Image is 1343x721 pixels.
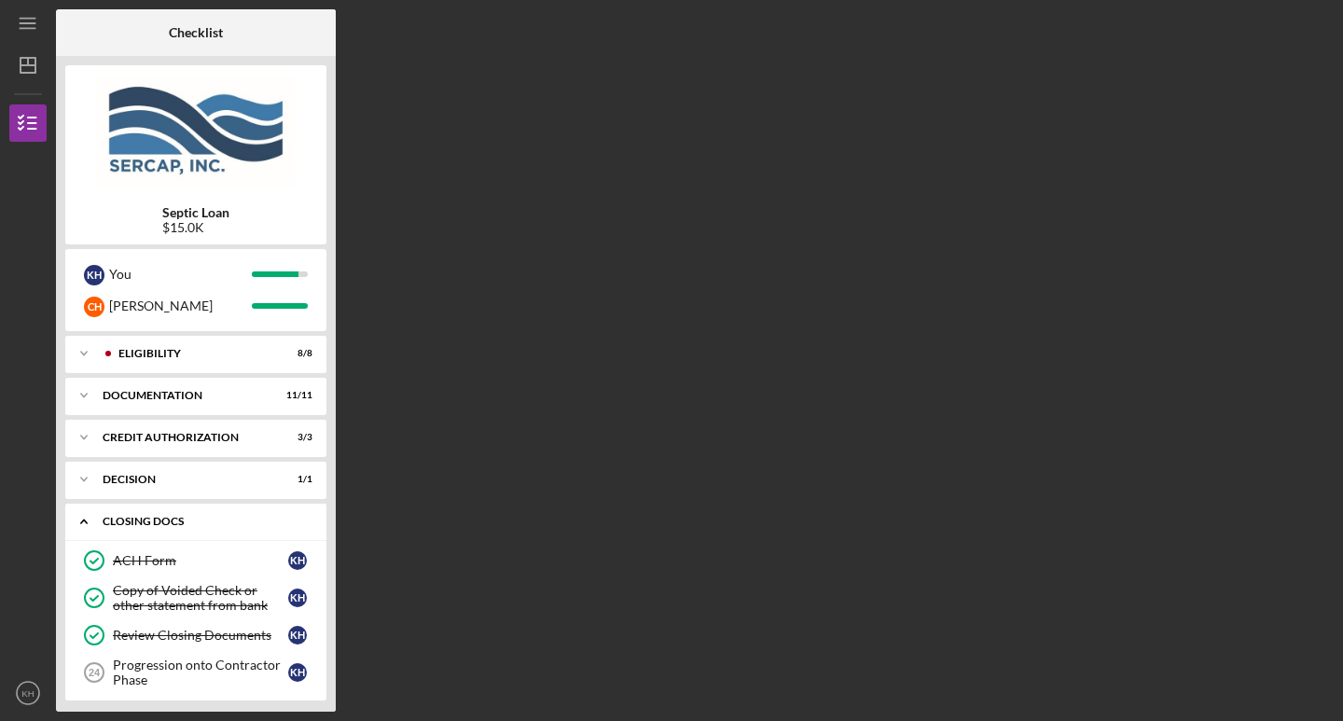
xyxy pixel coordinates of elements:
[113,658,288,687] div: Progression onto Contractor Phase
[109,258,252,290] div: You
[113,628,288,643] div: Review Closing Documents
[113,553,288,568] div: ACH Form
[279,390,312,401] div: 11 / 11
[75,654,317,691] a: 24Progression onto Contractor PhaseKH
[75,579,317,617] a: Copy of Voided Check or other statement from bankKH
[162,205,229,220] b: Septic Loan
[279,348,312,359] div: 8 / 8
[288,663,307,682] div: K H
[288,551,307,570] div: K H
[109,290,252,322] div: [PERSON_NAME]
[75,542,317,579] a: ACH FormKH
[84,297,104,317] div: C H
[113,583,288,613] div: Copy of Voided Check or other statement from bank
[103,516,303,527] div: CLOSING DOCS
[21,688,34,699] text: KH
[288,626,307,645] div: K H
[162,220,229,235] div: $15.0K
[103,390,266,401] div: Documentation
[279,432,312,443] div: 3 / 3
[9,674,47,712] button: KH
[288,589,307,607] div: K H
[169,25,223,40] b: Checklist
[279,474,312,485] div: 1 / 1
[75,617,317,654] a: Review Closing DocumentsKH
[65,75,326,187] img: Product logo
[103,474,266,485] div: Decision
[89,667,101,678] tspan: 24
[84,265,104,285] div: K H
[103,432,266,443] div: CREDIT AUTHORIZATION
[118,348,266,359] div: Eligibility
